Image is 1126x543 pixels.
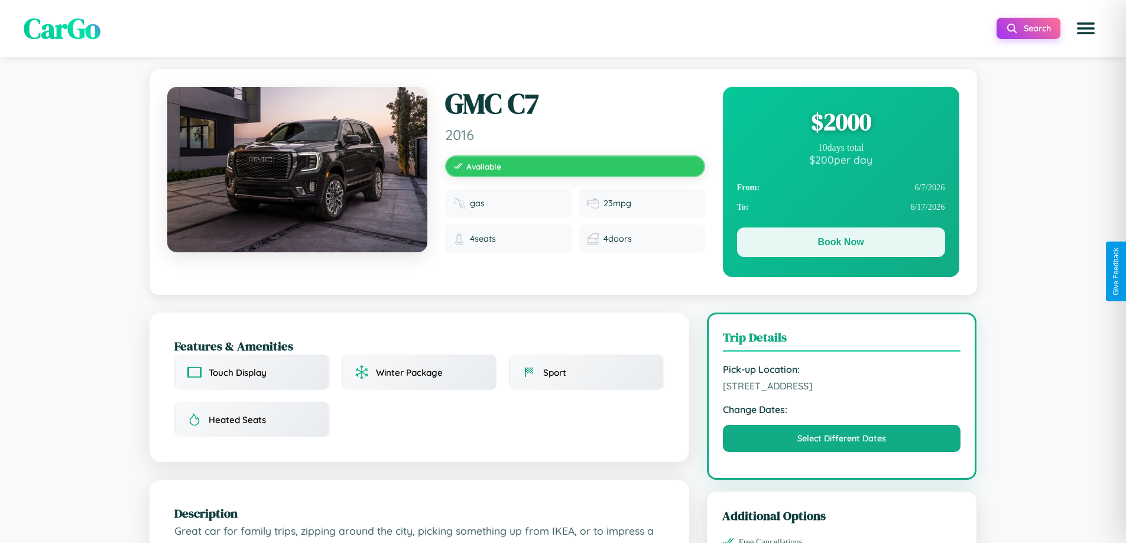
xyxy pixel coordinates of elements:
img: GMC C7 2016 [167,87,427,252]
strong: Pick-up Location: [723,363,961,375]
strong: From: [737,183,760,193]
span: CarGo [24,9,100,48]
img: Fuel efficiency [587,197,599,209]
div: 6 / 17 / 2026 [737,197,945,217]
span: Search [1024,23,1051,34]
div: 6 / 7 / 2026 [737,178,945,197]
span: Winter Package [376,367,443,378]
strong: Change Dates: [723,404,961,415]
strong: To: [737,202,749,212]
span: Heated Seats [209,414,266,425]
span: 4 seats [470,233,496,244]
span: 23 mpg [603,198,631,209]
span: 2016 [445,126,705,144]
button: Search [997,18,1060,39]
button: Book Now [737,227,945,257]
h1: GMC C7 [445,87,705,121]
span: Available [466,161,501,171]
span: Sport [543,367,566,378]
button: Open menu [1069,12,1102,45]
span: 4 doors [603,233,632,244]
span: Touch Display [209,367,267,378]
img: Seats [453,233,465,245]
h3: Additional Options [722,507,962,524]
span: gas [470,198,485,209]
h2: Description [174,505,664,522]
h2: Features & Amenities [174,337,664,355]
div: 10 days total [737,142,945,153]
button: Select Different Dates [723,425,961,452]
div: Give Feedback [1112,248,1120,295]
span: [STREET_ADDRESS] [723,380,961,392]
img: Fuel type [453,197,465,209]
h3: Trip Details [723,329,961,352]
div: $ 2000 [737,106,945,138]
img: Doors [587,233,599,245]
div: $ 200 per day [737,153,945,166]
